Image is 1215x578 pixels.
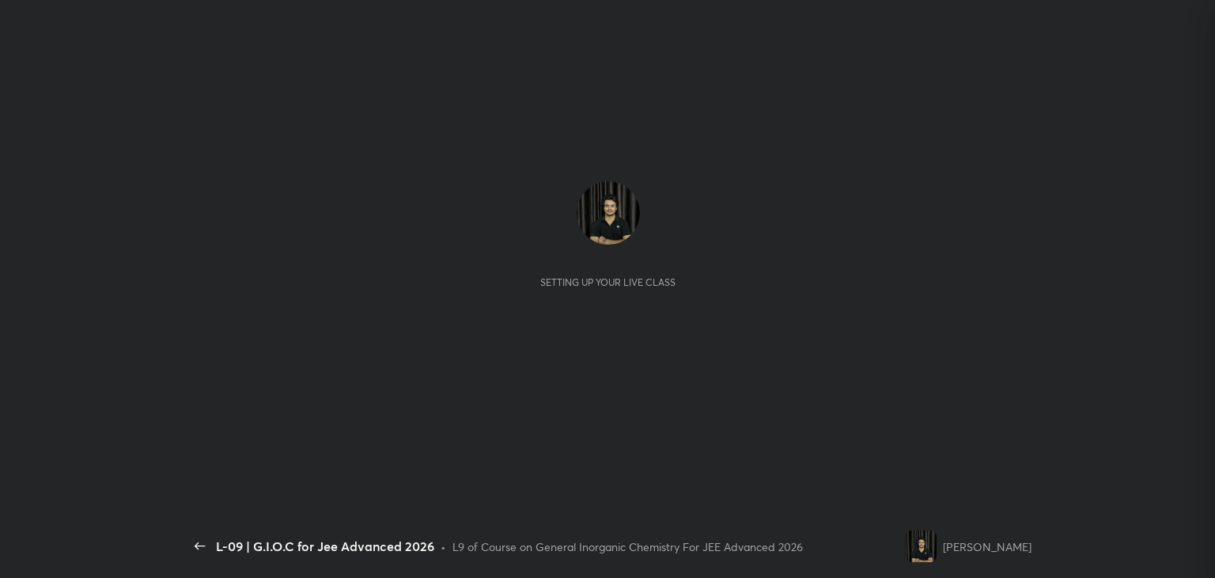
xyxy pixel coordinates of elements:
[540,276,676,288] div: Setting up your live class
[943,538,1031,555] div: [PERSON_NAME]
[216,537,434,556] div: L-09 | G.I.O.C for Jee Advanced 2026
[577,181,640,245] img: 12c70a12c77b4000a4527c30547478fb.jpg
[905,530,937,562] img: 12c70a12c77b4000a4527c30547478fb.jpg
[452,538,803,555] div: L9 of Course on General Inorganic Chemistry For JEE Advanced 2026
[441,538,446,555] div: •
